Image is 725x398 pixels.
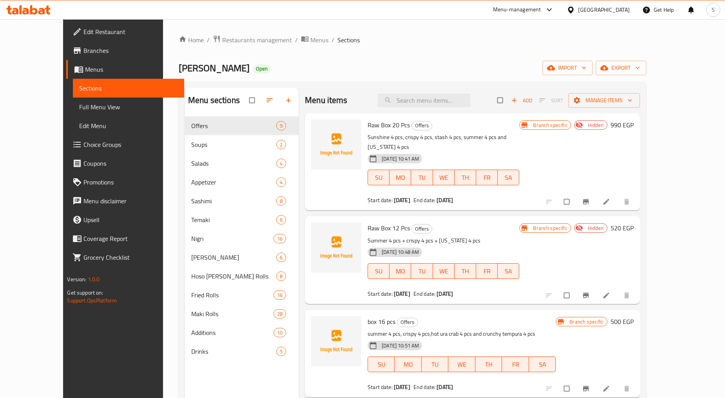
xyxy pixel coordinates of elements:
[451,359,472,370] span: WE
[618,193,637,210] button: delete
[83,46,178,55] span: Branches
[274,290,286,300] div: items
[83,253,178,262] span: Grocery Checklist
[437,382,453,392] b: [DATE]
[185,192,299,210] div: Sashimi8
[66,135,184,154] a: Choice Groups
[253,65,271,72] span: Open
[276,347,286,356] div: items
[433,263,455,279] button: WE
[368,263,390,279] button: SU
[577,287,596,304] button: Branch-specific-item
[66,192,184,210] a: Menu disclaimer
[274,291,286,299] span: 16
[368,356,395,372] button: SU
[394,289,410,299] b: [DATE]
[412,224,432,233] span: Offers
[436,172,451,183] span: WE
[559,194,576,209] span: Select to update
[602,291,612,299] a: Edit menu item
[191,177,276,187] span: Appetizer
[274,235,286,242] span: 16
[191,347,276,356] span: Drinks
[276,271,286,281] div: items
[411,263,433,279] button: TU
[368,195,393,205] span: Start date:
[66,22,184,41] a: Edit Restaurant
[611,316,634,327] h6: 500 EGP
[66,60,184,79] a: Menus
[493,93,509,108] span: Select section
[602,385,612,393] a: Edit menu item
[397,318,417,327] span: Offers
[585,121,607,129] span: Hidden
[185,210,299,229] div: Temaki6
[368,170,390,185] button: SU
[379,248,422,256] span: [DATE] 10:48 AM
[433,170,455,185] button: WE
[85,65,178,74] span: Menus
[277,122,286,130] span: 9
[185,173,299,192] div: Appetizer4
[66,173,184,192] a: Promotions
[511,96,532,105] span: Add
[66,229,184,248] a: Coverage Report
[568,93,640,108] button: Manage items
[458,266,473,277] span: TH
[253,64,271,74] div: Open
[83,27,178,36] span: Edit Restaurant
[191,290,274,300] div: Fried Rolls
[185,116,299,135] div: Offers9
[185,135,299,154] div: Soups2
[611,223,634,233] h6: 520 EGP
[83,215,178,224] span: Upsell
[559,381,576,396] span: Select to update
[67,274,86,284] span: Version:
[549,63,586,73] span: import
[311,119,361,170] img: Raw Box 20 Pcs
[596,61,646,75] button: export
[191,309,274,318] span: Maki Rolls
[73,116,184,135] a: Edit Menu
[371,359,391,370] span: SU
[534,94,568,107] span: Select section first
[458,172,473,183] span: TH
[261,92,280,109] span: Sort sections
[437,289,453,299] b: [DATE]
[479,172,495,183] span: FR
[191,271,276,281] span: Hoso [PERSON_NAME] Rolls
[83,196,178,206] span: Menu disclaimer
[79,83,178,93] span: Sections
[276,121,286,130] div: items
[498,263,519,279] button: SA
[67,288,103,298] span: Get support on:
[66,210,184,229] a: Upsell
[83,140,178,149] span: Choice Groups
[191,121,276,130] span: Offers
[559,288,576,303] span: Select to update
[277,179,286,186] span: 4
[191,234,274,243] div: Nigri
[191,253,276,262] div: Oshi Sushi
[368,119,410,131] span: Raw Box 20 Pcs
[277,348,286,355] span: 5
[191,328,274,337] span: Additions
[455,263,476,279] button: TH
[411,224,432,233] div: Offers
[213,35,292,45] a: Restaurants management
[185,304,299,323] div: Maki Rolls28
[276,177,286,187] div: items
[368,329,556,339] p: summer 4 pcs, crispy 4 pcs,hot ura crab 4 pcs and crunchy tempura 4 pcs
[79,102,178,112] span: Full Menu View
[276,159,286,168] div: items
[207,35,210,45] li: /
[179,35,646,45] nav: breadcrumb
[185,267,299,286] div: Hoso [PERSON_NAME] Rolls8
[448,356,475,372] button: WE
[368,316,395,327] span: box 16 pcs
[277,254,286,261] span: 6
[274,234,286,243] div: items
[390,263,411,279] button: MO
[274,328,286,337] div: items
